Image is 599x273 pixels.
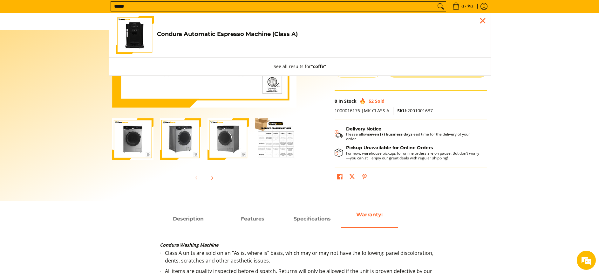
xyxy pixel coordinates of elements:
button: Search [436,2,446,11]
img: Condura 10 KG Front Load Combo Inverter Washing Machine Silver (Class A)-1 [112,118,153,160]
span: Description [160,213,217,225]
a: Description 1 [223,211,281,228]
a: Description 2 [284,211,341,228]
span: 2001001637 [397,108,433,114]
span: Sold [375,98,385,104]
strong: Warranty: [356,212,383,218]
div: Chat with us now [33,36,107,44]
em: Condura Washing Machine [160,242,218,248]
span: 52 [369,98,374,104]
textarea: Type your message and hit 'Enter' [3,174,121,196]
p: For now, warehouse pickups for online orders are on pause. But don’t worry—you can still enjoy ou... [346,151,481,160]
span: SKU: [397,108,407,114]
span: 1000016176 |MK CLASS A [335,108,389,114]
a: Condura Automatic Espresso Machine (Class A) Condura Automatic Espresso Machine (Class A) [116,16,484,54]
span: • [451,3,475,10]
span: 0 [335,98,337,104]
h4: Condura Automatic Espresso Machine (Class A) [157,31,484,38]
div: Close pop up [478,16,487,25]
span: Specifications [284,213,341,225]
a: Pin on Pinterest [360,172,369,183]
p: Please allow lead time for the delivery of your order. [346,132,481,141]
button: Shipping & Delivery [335,126,481,142]
img: Condura Automatic Espresso Machine (Class A) [116,16,154,54]
a: Post on X [348,172,357,183]
a: Share on Facebook [335,172,344,183]
span: 0 [460,4,465,9]
img: Condura 10 KG Front Load Combo Inverter Washing Machine Silver (Class A)-2 [160,118,201,160]
strong: "coffe" [311,63,326,69]
div: Minimize live chat window [104,3,119,18]
span: In Stock [338,98,357,104]
button: Next [205,171,219,185]
span: ₱0 [466,4,474,9]
li: Class A units are sold on an “As is, where is” basis, which may or may not have the following: pa... [165,249,439,268]
strong: Delivery Notice [346,126,381,132]
strong: seven (7) business days [368,131,412,137]
span: We're online! [37,80,88,144]
img: Condura 10 KG Front Load Combo Inverter Washing Machine Silver (Class A)-4 [255,118,296,160]
button: See all results for"coffe" [267,58,333,75]
img: Condura 10 KG Front Load Combo Inverter Washing Machine Silver (Class A)-3 [208,118,249,160]
strong: Pickup Unavailable for Online Orders [346,145,433,150]
a: Description [160,211,217,228]
a: Description 3 [341,211,398,228]
strong: Features [241,216,264,222]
